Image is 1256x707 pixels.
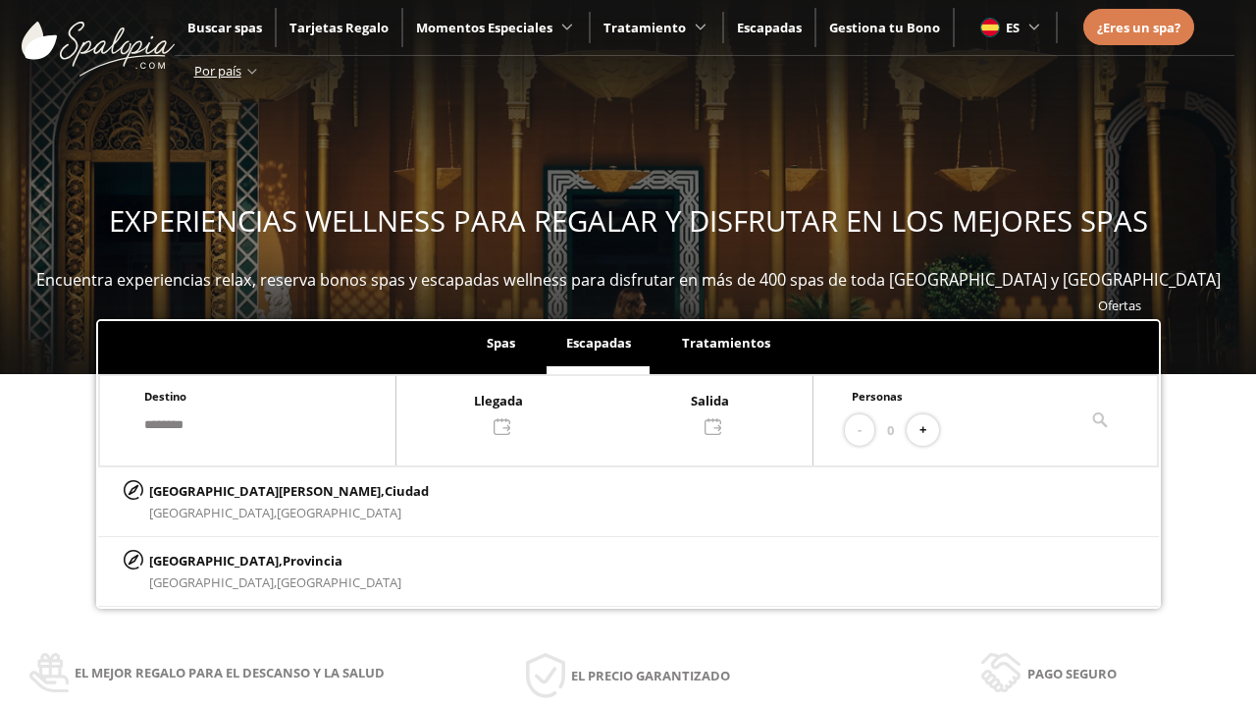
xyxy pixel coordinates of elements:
[385,482,429,500] span: Ciudad
[277,504,401,521] span: [GEOGRAPHIC_DATA]
[187,19,262,36] a: Buscar spas
[194,62,241,80] span: Por país
[277,573,401,591] span: [GEOGRAPHIC_DATA]
[22,2,175,77] img: ImgLogoSpalopia.BvClDcEz.svg
[852,389,903,404] span: Personas
[845,414,874,447] button: -
[289,19,389,36] a: Tarjetas Regalo
[1027,663,1117,684] span: Pago seguro
[571,665,730,686] span: El precio garantizado
[1097,17,1180,38] a: ¿Eres un spa?
[149,573,277,591] span: [GEOGRAPHIC_DATA],
[1097,19,1180,36] span: ¿Eres un spa?
[144,389,186,404] span: Destino
[566,334,631,352] span: Escapadas
[283,552,342,570] span: Provincia
[907,414,939,447] button: +
[829,19,940,36] a: Gestiona tu Bono
[75,662,385,683] span: El mejor regalo para el descanso y la salud
[149,550,401,571] p: [GEOGRAPHIC_DATA],
[487,334,515,352] span: Spas
[149,480,429,502] p: [GEOGRAPHIC_DATA][PERSON_NAME],
[1098,297,1141,314] a: Ofertas
[887,419,894,441] span: 0
[737,19,802,36] a: Escapadas
[36,269,1221,291] span: Encuentra experiencias relax, reserva bonos spas y escapadas wellness para disfrutar en más de 40...
[682,334,770,352] span: Tratamientos
[149,504,277,521] span: [GEOGRAPHIC_DATA],
[109,201,1148,241] span: EXPERIENCIAS WELLNESS PARA REGALAR Y DISFRUTAR EN LOS MEJORES SPAS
